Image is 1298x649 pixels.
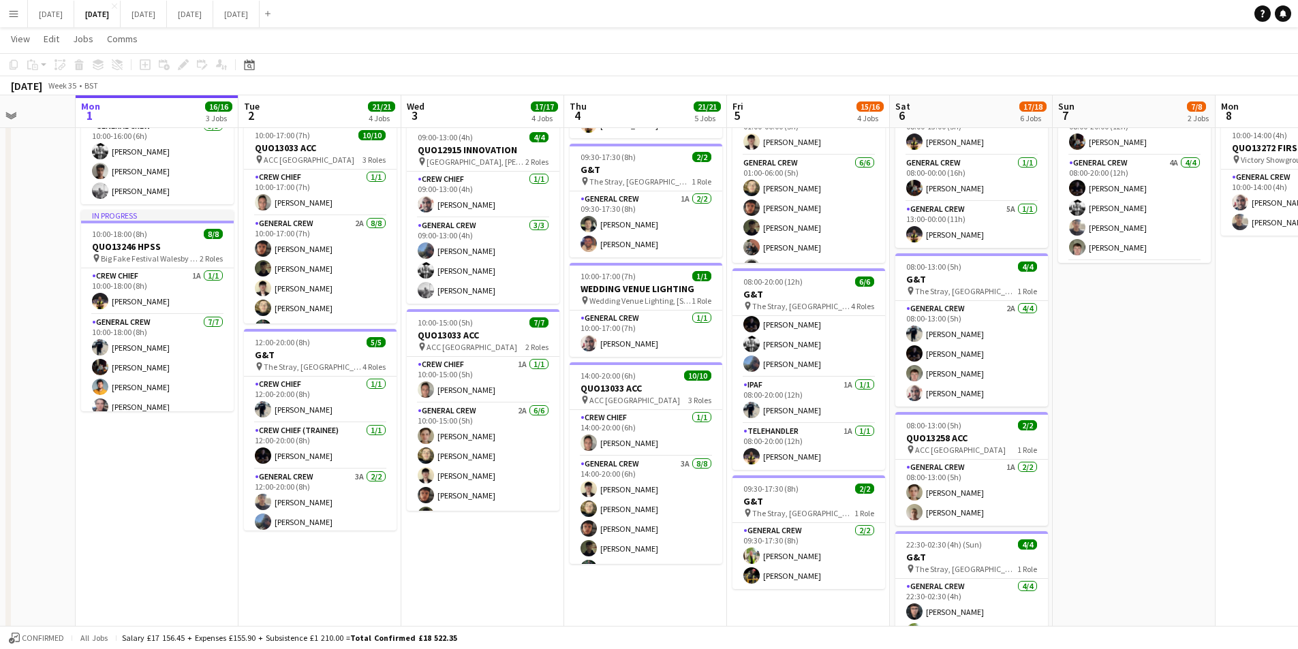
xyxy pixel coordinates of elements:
span: Wedding Venue Lighting, [STREET_ADDRESS] [589,296,692,306]
span: 14:00-20:00 (6h) [581,370,636,381]
span: 4/4 [529,132,548,142]
div: Salary £17 156.45 + Expenses £155.90 + Subsistence £1 210.00 = [122,633,457,643]
app-card-role: Crew Chief1/114:00-20:00 (6h)[PERSON_NAME] [570,410,722,456]
h3: G&T [244,349,397,361]
span: Week 35 [45,80,79,91]
span: The Stray, [GEOGRAPHIC_DATA], [GEOGRAPHIC_DATA], [GEOGRAPHIC_DATA] [752,301,851,311]
span: The Stray, [GEOGRAPHIC_DATA], [GEOGRAPHIC_DATA], [GEOGRAPHIC_DATA] [589,176,692,187]
div: BST [84,80,98,91]
span: 3 [405,108,424,123]
div: 2 Jobs [1188,113,1209,123]
span: 8 [1219,108,1239,123]
app-job-card: 09:30-17:30 (8h)2/2G&T The Stray, [GEOGRAPHIC_DATA], [GEOGRAPHIC_DATA], [GEOGRAPHIC_DATA]1 RoleGe... [732,475,885,589]
app-job-card: 08:00-13:00 (5h)2/2QUO13258 ACC ACC [GEOGRAPHIC_DATA]1 RoleGeneral Crew1A2/208:00-13:00 (5h)[PERS... [895,412,1048,526]
span: 3 Roles [362,155,386,165]
app-card-role: TELEHANDLER1A1/108:00-20:00 (12h)[PERSON_NAME] [732,424,885,470]
app-job-card: 01:00-06:00 (5h)7/7QUO13033 ACC ACC [GEOGRAPHIC_DATA]2 RolesCrew Chief1/101:00-06:00 (5h)[PERSON_... [732,61,885,263]
span: 4 Roles [362,362,386,372]
h3: QUO13033 ACC [570,382,722,394]
span: 10:00-14:00 (4h) [1232,130,1287,140]
div: 09:00-13:00 (4h)4/4QUO12915 INNOVATION [GEOGRAPHIC_DATA], [PERSON_NAME], [GEOGRAPHIC_DATA], [GEOG... [407,124,559,304]
span: 21/21 [694,101,721,112]
app-card-role: General Crew5A1/113:00-00:00 (11h)[PERSON_NAME] [895,202,1048,248]
button: [DATE] [213,1,260,27]
button: [DATE] [121,1,167,27]
span: 2 Roles [525,157,548,167]
app-card-role: Crew Chief1/110:00-17:00 (7h)[PERSON_NAME] [244,170,397,216]
app-card-role: TELEHANDLER1A1/108:00-13:00 (5h)[PERSON_NAME] [895,109,1048,155]
span: 1/1 [692,271,711,281]
span: 4/4 [1018,539,1037,550]
app-card-role: Crew Chief1/108:00-20:00 (12h)[PERSON_NAME] [1058,109,1211,155]
span: [GEOGRAPHIC_DATA], [PERSON_NAME], [GEOGRAPHIC_DATA], [GEOGRAPHIC_DATA] [427,157,525,167]
app-job-card: 08:00-20:00 (12h)6/6G&T The Stray, [GEOGRAPHIC_DATA], [GEOGRAPHIC_DATA], [GEOGRAPHIC_DATA]4 Roles... [732,268,885,470]
span: 16/16 [205,101,232,112]
app-job-card: 14:00-20:00 (6h)10/10QUO13033 ACC ACC [GEOGRAPHIC_DATA]3 RolesCrew Chief1/114:00-20:00 (6h)[PERSO... [570,362,722,564]
span: Confirmed [22,633,64,643]
div: 4 Jobs [369,113,395,123]
span: 5 [730,108,743,123]
a: Comms [102,30,143,48]
span: 09:30-17:30 (8h) [581,152,636,162]
app-card-role: General Crew7/710:00-18:00 (8h)[PERSON_NAME][PERSON_NAME][PERSON_NAME][PERSON_NAME] [81,315,234,479]
h3: G&T [732,288,885,300]
h3: QUO13033 ACC [244,142,397,154]
span: 1 Role [1017,286,1037,296]
app-card-role: General Crew6/601:00-06:00 (5h)[PERSON_NAME][PERSON_NAME][PERSON_NAME][PERSON_NAME][PERSON_NAME] [732,155,885,300]
span: 10:00-17:00 (7h) [255,130,310,140]
a: Edit [38,30,65,48]
div: [DATE] [11,79,42,93]
app-job-card: In progress10:00-18:00 (8h)8/8QUO13246 HPSS Big Fake Festival Walesby [STREET_ADDRESS]2 RolesCrew... [81,210,234,411]
div: 6 Jobs [1020,113,1046,123]
span: 8/8 [204,229,223,239]
span: 15/16 [856,101,884,112]
app-job-card: 10:00-15:00 (5h)7/7QUO13033 ACC ACC [GEOGRAPHIC_DATA]2 RolesCrew Chief1A1/110:00-15:00 (5h)[PERSO... [407,309,559,511]
span: 2/2 [692,152,711,162]
app-card-role: General Crew3A8/814:00-20:00 (6h)[PERSON_NAME][PERSON_NAME][PERSON_NAME][PERSON_NAME][PERSON_NAME] [570,456,722,641]
span: 4 [568,108,587,123]
app-card-role: General Crew1A2/208:00-13:00 (5h)[PERSON_NAME][PERSON_NAME] [895,460,1048,526]
app-job-card: 09:30-17:30 (8h)2/2G&T The Stray, [GEOGRAPHIC_DATA], [GEOGRAPHIC_DATA], [GEOGRAPHIC_DATA]1 RoleGe... [570,144,722,257]
span: ACC [GEOGRAPHIC_DATA] [264,155,354,165]
span: Sun [1058,100,1075,112]
app-card-role: Crew Chief1/101:00-06:00 (5h)[PERSON_NAME] [732,109,885,155]
span: 6/6 [855,276,874,287]
a: View [5,30,35,48]
app-card-role: Crew Chief1/112:00-20:00 (8h)[PERSON_NAME] [244,377,397,423]
span: 7/7 [529,317,548,328]
span: 2 [242,108,260,123]
span: 7 [1056,108,1075,123]
span: 2 Roles [525,342,548,352]
h3: WEDDING VENUE LIGHTING [570,283,722,295]
div: In progress [81,210,234,221]
span: ACC [GEOGRAPHIC_DATA] [427,342,517,352]
div: 5 Jobs [694,113,720,123]
span: 2/2 [855,484,874,494]
span: The Stray, [GEOGRAPHIC_DATA], [GEOGRAPHIC_DATA], [GEOGRAPHIC_DATA] [752,508,854,518]
span: 1 Role [692,296,711,306]
span: 21/21 [368,101,395,112]
h3: G&T [732,495,885,507]
span: 10/10 [358,130,386,140]
span: 08:00-13:00 (5h) [906,262,961,272]
span: 2/2 [1018,420,1037,430]
span: The Stray, [GEOGRAPHIC_DATA], [GEOGRAPHIC_DATA], [GEOGRAPHIC_DATA] [915,286,1017,296]
app-card-role: General Crew5A3/308:00-20:00 (12h)[PERSON_NAME][PERSON_NAME][PERSON_NAME] [732,291,885,377]
span: 4/4 [1018,262,1037,272]
span: 1 Role [854,508,874,518]
app-card-role: General Crew2A6/610:00-15:00 (5h)[PERSON_NAME][PERSON_NAME][PERSON_NAME][PERSON_NAME][PERSON_NAME] [407,403,559,548]
app-job-card: 08:00-00:00 (16h) (Sun)3/3G&T The Stray, [GEOGRAPHIC_DATA], [GEOGRAPHIC_DATA], [GEOGRAPHIC_DATA]3... [895,61,1048,248]
span: 10:00-18:00 (8h) [92,229,147,239]
div: 10:00-17:00 (7h)1/1WEDDING VENUE LIGHTING Wedding Venue Lighting, [STREET_ADDRESS]1 RoleGeneral C... [570,263,722,357]
a: Jobs [67,30,99,48]
h3: G&T [895,551,1048,563]
app-card-role: General Crew1/108:00-00:00 (16h)[PERSON_NAME] [895,155,1048,202]
app-card-role: General Crew2A4/408:00-13:00 (5h)[PERSON_NAME][PERSON_NAME][PERSON_NAME][PERSON_NAME] [895,301,1048,407]
div: 4 Jobs [531,113,557,123]
span: 3 Roles [688,395,711,405]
